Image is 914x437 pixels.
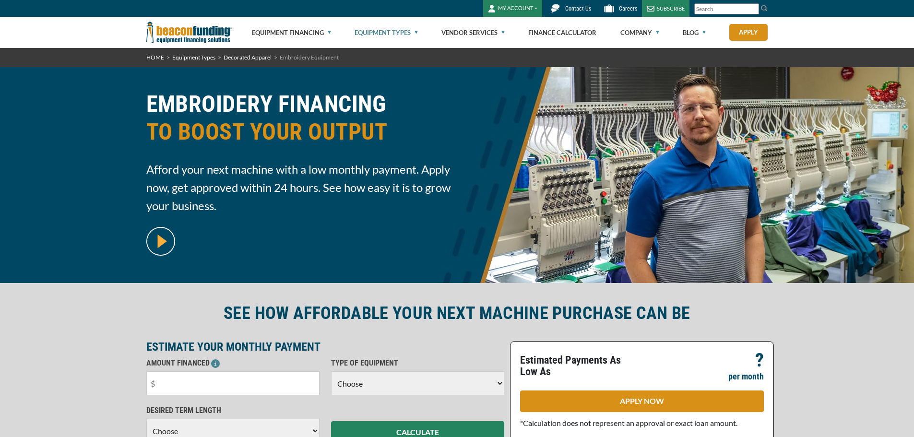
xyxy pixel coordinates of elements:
[146,371,320,395] input: $
[729,24,768,41] a: Apply
[694,3,759,14] input: Search
[355,17,418,48] a: Equipment Types
[252,17,331,48] a: Equipment Financing
[331,357,504,369] p: TYPE OF EQUIPMENT
[146,54,164,61] a: HOME
[728,371,764,382] p: per month
[146,118,451,146] span: TO BOOST YOUR OUTPUT
[565,5,591,12] span: Contact Us
[520,354,636,378] p: Estimated Payments As Low As
[520,418,737,427] span: *Calculation does not represent an approval or exact loan amount.
[441,17,505,48] a: Vendor Services
[619,5,637,12] span: Careers
[146,90,451,153] h1: EMBROIDERY FINANCING
[683,17,706,48] a: Blog
[528,17,596,48] a: Finance Calculator
[755,354,764,366] p: ?
[146,227,175,256] img: video modal pop-up play button
[146,405,320,416] p: DESIRED TERM LENGTH
[749,5,757,13] a: Clear search text
[520,390,764,412] a: APPLY NOW
[146,302,768,324] h2: SEE HOW AFFORDABLE YOUR NEXT MACHINE PURCHASE CAN BE
[146,160,451,215] span: Afford your next machine with a low monthly payment. Apply now, get approved within 24 hours. See...
[146,341,504,353] p: ESTIMATE YOUR MONTHLY PAYMENT
[760,4,768,12] img: Search
[146,357,320,369] p: AMOUNT FINANCED
[620,17,659,48] a: Company
[280,54,339,61] span: Embroidery Equipment
[172,54,215,61] a: Equipment Types
[224,54,272,61] a: Decorated Apparel
[146,17,232,48] img: Beacon Funding Corporation logo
